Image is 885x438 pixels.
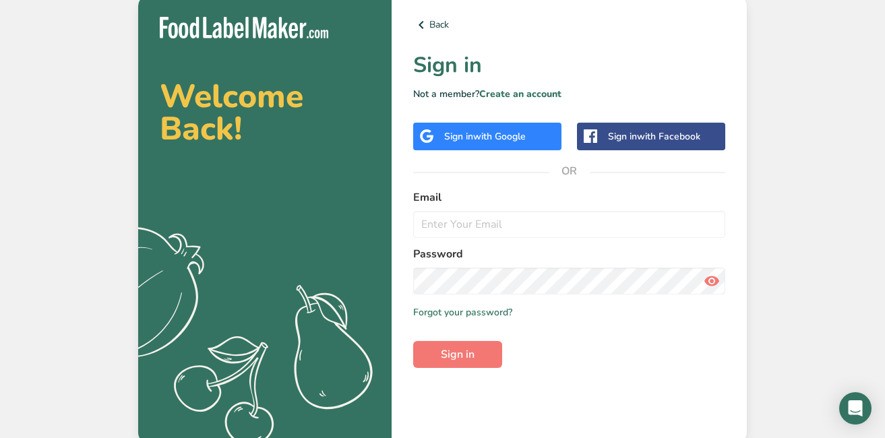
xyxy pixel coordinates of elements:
[637,130,700,143] span: with Facebook
[441,346,475,363] span: Sign in
[413,49,725,82] h1: Sign in
[413,17,725,33] a: Back
[413,211,725,238] input: Enter Your Email
[160,17,328,39] img: Food Label Maker
[473,130,526,143] span: with Google
[839,392,872,425] div: Open Intercom Messenger
[549,151,590,191] span: OR
[413,87,725,101] p: Not a member?
[160,80,370,145] h2: Welcome Back!
[413,189,725,206] label: Email
[413,305,512,319] a: Forgot your password?
[413,341,502,368] button: Sign in
[444,129,526,144] div: Sign in
[608,129,700,144] div: Sign in
[479,88,561,100] a: Create an account
[413,246,725,262] label: Password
